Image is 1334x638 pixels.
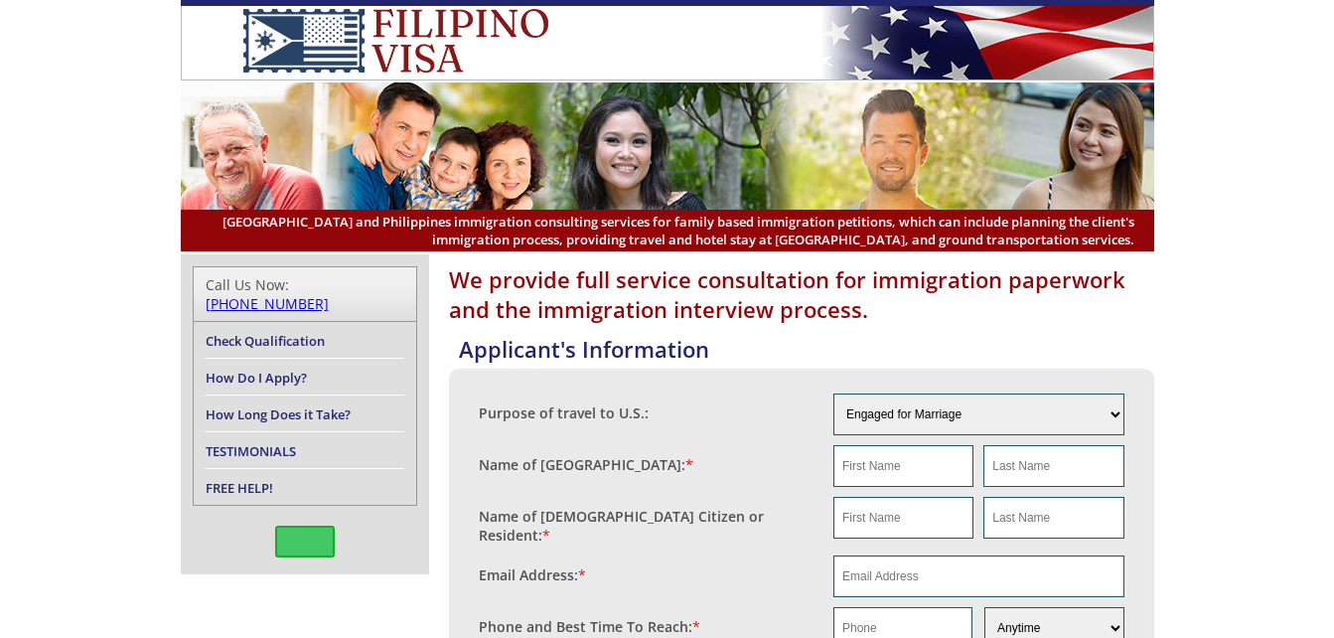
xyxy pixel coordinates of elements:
label: Name of [GEOGRAPHIC_DATA]: [479,455,693,474]
label: Purpose of travel to U.S.: [479,403,649,422]
a: [PHONE_NUMBER] [206,294,329,313]
a: TESTIMONIALS [206,442,296,460]
div: Call Us Now: [206,275,404,313]
label: Email Address: [479,565,586,584]
input: First Name [833,497,973,539]
a: FREE HELP! [206,479,273,497]
input: Last Name [983,497,1123,539]
label: Name of [DEMOGRAPHIC_DATA] Citizen or Resident: [479,507,815,545]
label: Phone and Best Time To Reach: [479,617,700,636]
a: Check Qualification [206,332,325,350]
input: Email Address [833,556,1124,597]
a: How Long Does it Take? [206,405,351,423]
a: How Do I Apply? [206,369,307,387]
h4: Applicant's Information [459,334,1154,364]
h1: We provide full service consultation for immigration paperwork and the immigration interview proc... [449,264,1154,324]
input: First Name [833,445,973,487]
span: [GEOGRAPHIC_DATA] and Philippines immigration consulting services for family based immigration pe... [201,213,1134,248]
input: Last Name [983,445,1123,487]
